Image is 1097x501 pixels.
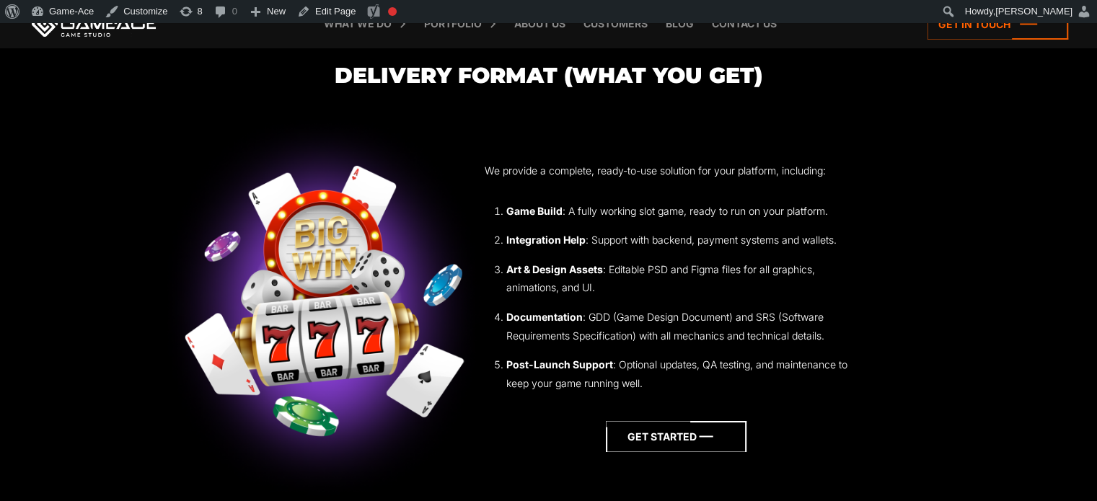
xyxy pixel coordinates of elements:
span: [PERSON_NAME] [995,6,1072,17]
li: : GDD (Game Design Document) and SRS (Software Requirements Specification) with all mechanics and... [506,308,868,345]
li: : Support with backend, payment systems and wallets. [506,231,868,249]
strong: Integration Help [506,234,586,246]
strong: Game Build [506,205,563,217]
strong: Post-Launch Support [506,358,613,371]
a: Get in touch [928,9,1068,40]
li: : Editable PSD and Figma files for all graphics, animations, and UI. [506,260,868,297]
a: Get started [606,421,746,452]
h3: Delivery Format (What You Get) [165,63,933,87]
strong: Documentation [506,311,583,323]
strong: Art & Design Assets [506,263,603,275]
li: : A fully working slot game, ready to run on your platform. [506,202,868,221]
li: : Optional updates, QA testing, and maintenance to keep your game running well. [506,355,868,392]
div: Focus keyphrase not set [388,7,397,16]
p: We provide a complete, ready-to-use solution for your platform, including: [485,161,868,180]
